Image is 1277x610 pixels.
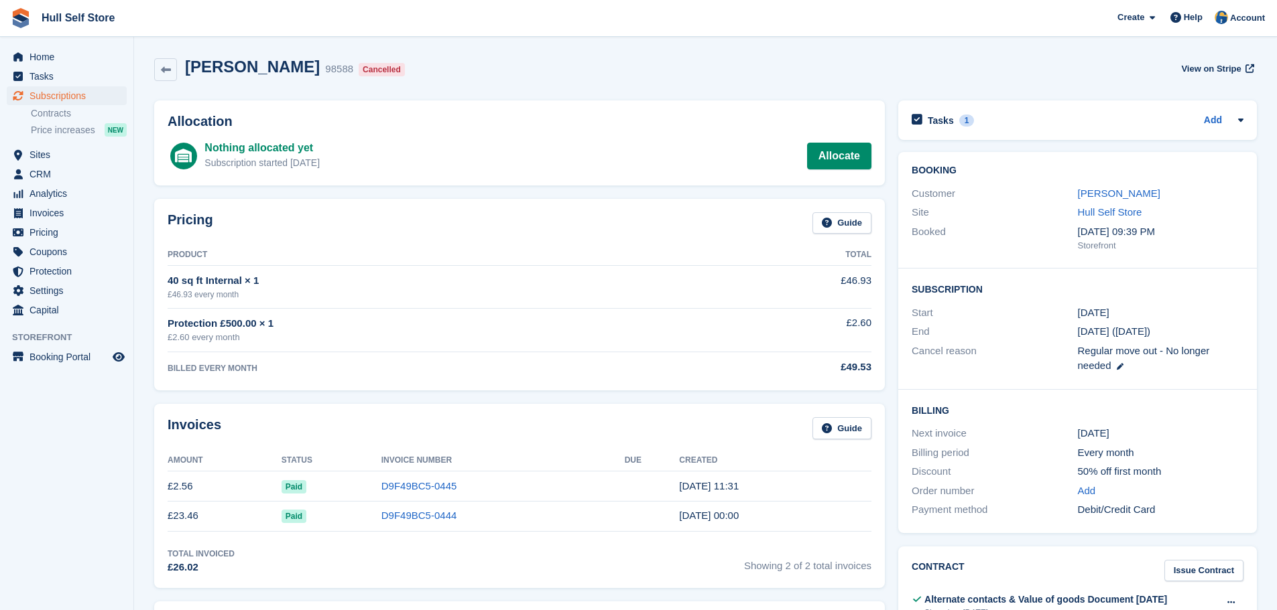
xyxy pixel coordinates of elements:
[11,8,31,28] img: stora-icon-8386f47178a22dfd0bd8f6a31ec36ba5ce8667c1dd55bd0f319d3a0aa187defe.svg
[31,123,127,137] a: Price increases NEW
[168,212,213,234] h2: Pricing
[168,501,282,531] td: £23.46
[29,165,110,183] span: CRM
[1078,502,1243,518] div: Debit/Credit Card
[1078,345,1210,372] span: Regular move out - No longer needed
[168,114,871,129] h2: Allocation
[713,266,871,308] td: £46.93
[959,115,975,127] div: 1
[7,223,127,242] a: menu
[807,143,871,169] a: Allocate
[812,417,871,439] a: Guide
[1117,11,1144,24] span: Create
[1078,305,1109,321] time: 2025-07-28 23:00:00 UTC
[812,212,871,234] a: Guide
[1078,426,1243,441] div: [DATE]
[381,510,457,521] a: D9F49BC5-0444
[912,560,965,582] h2: Contract
[912,426,1077,441] div: Next invoice
[29,348,110,366] span: Booking Portal
[381,450,625,471] th: Invoice Number
[168,362,713,374] div: BILLED EVERY MONTH
[31,124,95,137] span: Price increases
[111,349,127,365] a: Preview store
[282,450,381,471] th: Status
[7,204,127,222] a: menu
[7,184,127,203] a: menu
[679,480,739,491] time: 2025-07-29 10:31:26 UTC
[679,450,871,471] th: Created
[1184,11,1203,24] span: Help
[29,242,110,261] span: Coupons
[204,156,320,170] div: Subscription started [DATE]
[7,262,127,281] a: menu
[912,464,1077,479] div: Discount
[29,262,110,281] span: Protection
[29,86,110,105] span: Subscriptions
[7,348,127,366] a: menu
[1181,62,1241,76] span: View on Stripe
[7,165,127,183] a: menu
[912,445,1077,461] div: Billing period
[1176,58,1257,80] a: View on Stripe
[1078,325,1151,337] span: [DATE] ([DATE])
[912,344,1077,374] div: Cancel reason
[168,289,713,301] div: £46.93 every month
[7,145,127,164] a: menu
[912,186,1077,202] div: Customer
[625,450,680,471] th: Due
[744,548,871,575] span: Showing 2 of 2 total invoices
[168,273,713,289] div: 40 sq ft Internal × 1
[168,450,282,471] th: Amount
[912,165,1243,176] h2: Booking
[1078,483,1096,499] a: Add
[1078,206,1142,218] a: Hull Self Store
[1078,239,1243,252] div: Storefront
[168,560,235,575] div: £26.02
[912,282,1243,295] h2: Subscription
[7,281,127,300] a: menu
[282,480,306,493] span: Paid
[1204,113,1222,129] a: Add
[1230,11,1265,25] span: Account
[204,140,320,156] div: Nothing allocated yet
[168,244,713,266] th: Product
[12,331,133,344] span: Storefront
[912,483,1077,499] div: Order number
[7,67,127,86] a: menu
[29,67,110,86] span: Tasks
[105,123,127,137] div: NEW
[928,115,954,127] h2: Tasks
[713,308,871,352] td: £2.60
[713,244,871,266] th: Total
[325,62,353,77] div: 98588
[679,510,739,521] time: 2025-07-28 23:00:21 UTC
[29,48,110,66] span: Home
[1164,560,1243,582] a: Issue Contract
[7,86,127,105] a: menu
[29,223,110,242] span: Pricing
[282,510,306,523] span: Paid
[168,331,713,344] div: £2.60 every month
[29,204,110,222] span: Invoices
[1215,11,1228,24] img: Hull Self Store
[912,502,1077,518] div: Payment method
[29,145,110,164] span: Sites
[1078,224,1243,240] div: [DATE] 09:39 PM
[168,316,713,331] div: Protection £500.00 × 1
[359,63,405,76] div: Cancelled
[912,205,1077,220] div: Site
[29,281,110,300] span: Settings
[1078,464,1243,479] div: 50% off first month
[1078,445,1243,461] div: Every month
[912,305,1077,321] div: Start
[31,107,127,120] a: Contracts
[168,417,221,439] h2: Invoices
[713,360,871,375] div: £49.53
[912,324,1077,339] div: End
[7,242,127,261] a: menu
[912,224,1077,252] div: Booked
[912,403,1243,416] h2: Billing
[7,48,127,66] a: menu
[29,301,110,319] span: Capital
